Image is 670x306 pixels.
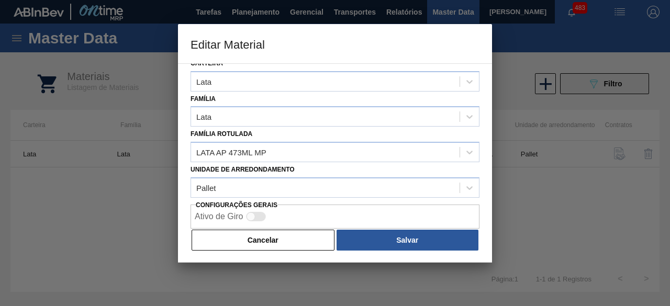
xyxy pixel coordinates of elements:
h3: Editar Material [178,24,492,64]
label: Ativo de Giro [195,212,243,221]
div: Lata [196,112,211,121]
label: Carteira [191,60,223,67]
button: Salvar [337,230,478,251]
div: LATA AP 473ML MP [196,148,266,157]
label: Configurações Gerais [196,201,277,209]
label: Unidade de arredondamento [191,166,295,173]
label: Família Rotulada [191,130,252,138]
div: Lata [196,77,211,86]
button: Cancelar [192,230,334,251]
div: Pallet [196,183,216,192]
label: Família [191,95,216,103]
